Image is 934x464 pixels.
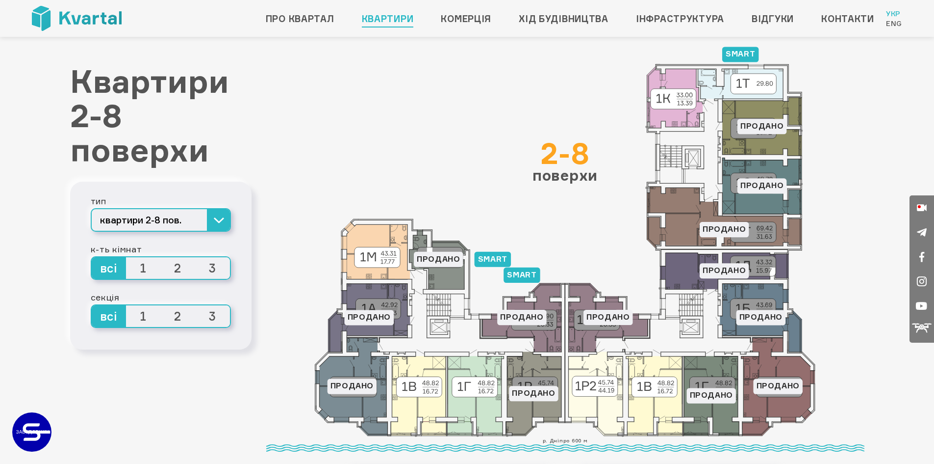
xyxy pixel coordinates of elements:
a: Хід будівництва [519,11,608,27]
button: квартири 2-8 пов. [91,208,231,232]
span: всі [92,305,126,327]
a: Контакти [821,11,874,27]
a: Квартири [362,11,414,27]
a: Комерція [441,11,491,27]
div: поверхи [532,138,598,183]
img: Kvartal [32,6,122,31]
text: ЗАБУДОВНИК [30,430,33,435]
div: 2-8 [532,138,598,168]
h1: Квартири 2-8 поверхи [70,64,252,167]
span: всі [92,257,126,279]
span: 2 [161,257,196,279]
div: тип [91,193,231,208]
span: 3 [195,257,230,279]
a: Інфраструктура [636,11,724,27]
span: 3 [195,305,230,327]
span: 1 [126,305,161,327]
div: секція [91,290,231,304]
div: к-ть кімнат [91,242,231,256]
a: Eng [886,19,902,28]
a: Відгуки [752,11,794,27]
div: р. Дніпро 600 м [266,437,864,452]
a: Укр [886,9,902,19]
span: 2 [161,305,196,327]
span: 1 [126,257,161,279]
a: ЗАБУДОВНИК [12,412,51,452]
a: Про квартал [266,11,334,27]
